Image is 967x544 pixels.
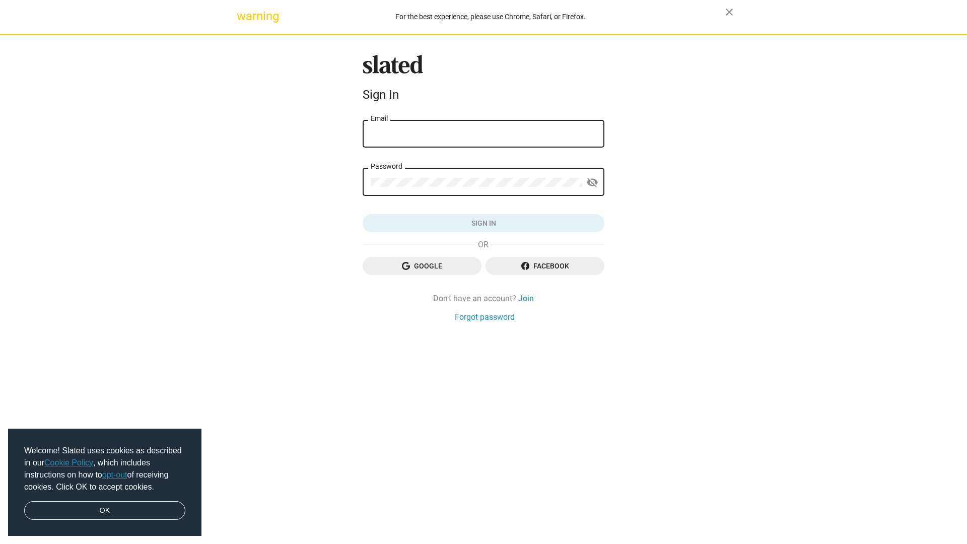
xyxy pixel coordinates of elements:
a: Join [518,293,534,304]
span: Facebook [494,257,596,275]
button: Google [363,257,481,275]
a: Forgot password [455,312,515,322]
button: Facebook [486,257,604,275]
div: Don't have an account? [363,293,604,304]
mat-icon: close [723,6,735,18]
div: For the best experience, please use Chrome, Safari, or Firefox. [256,10,725,24]
span: Welcome! Slated uses cookies as described in our , which includes instructions on how to of recei... [24,445,185,493]
span: Google [371,257,473,275]
a: Cookie Policy [44,458,93,467]
button: Show password [582,173,602,193]
mat-icon: visibility_off [586,175,598,190]
div: cookieconsent [8,429,201,536]
a: opt-out [102,470,127,479]
sl-branding: Sign In [363,55,604,106]
mat-icon: warning [237,10,249,22]
div: Sign In [363,88,604,102]
a: dismiss cookie message [24,501,185,520]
